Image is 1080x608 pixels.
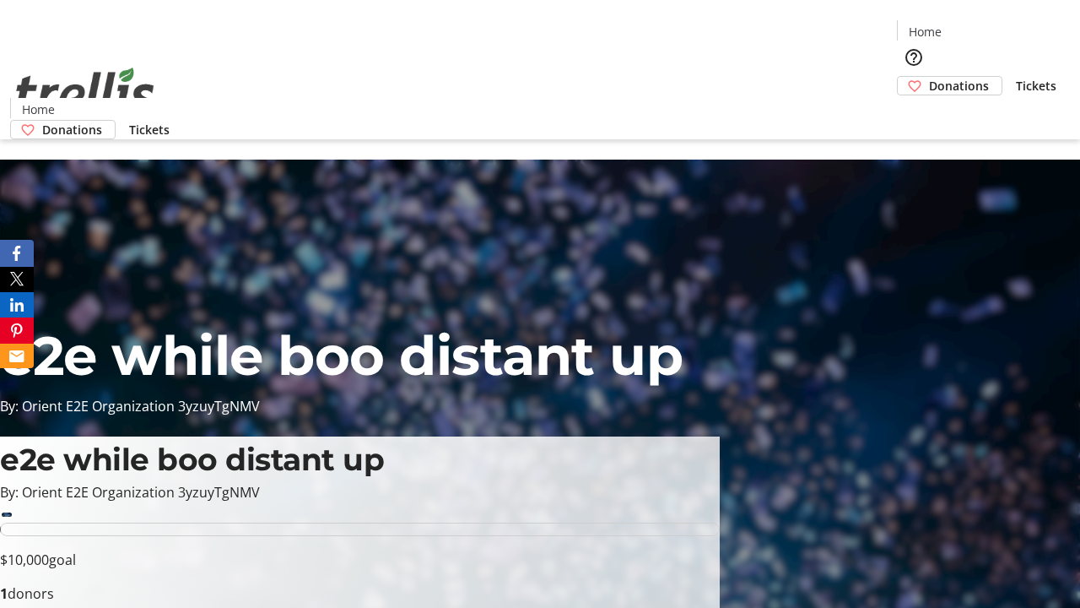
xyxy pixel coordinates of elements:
[22,100,55,118] span: Home
[897,95,931,129] button: Cart
[1002,77,1070,95] a: Tickets
[116,121,183,138] a: Tickets
[10,120,116,139] a: Donations
[129,121,170,138] span: Tickets
[929,77,989,95] span: Donations
[10,49,160,133] img: Orient E2E Organization 3yzuyTgNMV's Logo
[897,76,1002,95] a: Donations
[898,23,952,41] a: Home
[1016,77,1056,95] span: Tickets
[909,23,942,41] span: Home
[42,121,102,138] span: Donations
[11,100,65,118] a: Home
[897,41,931,74] button: Help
